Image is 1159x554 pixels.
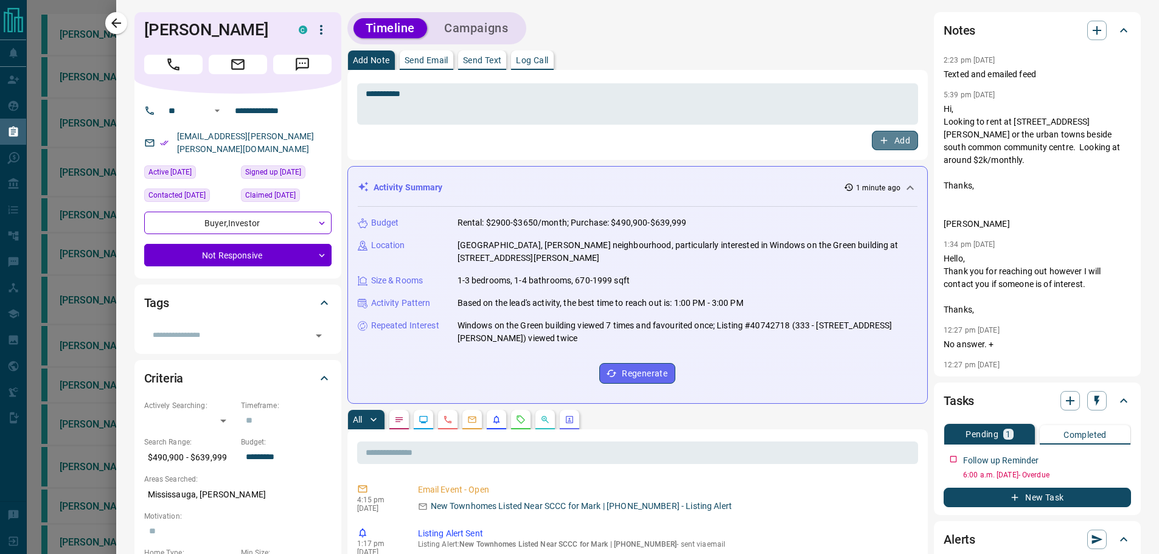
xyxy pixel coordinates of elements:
[565,415,574,424] svg: Agent Actions
[148,166,192,178] span: Active [DATE]
[1006,430,1011,438] p: 1
[144,364,332,393] div: Criteria
[944,252,1131,316] p: Hello, Thank you for reaching out however I will contact you if someone is of interest. Thanks,
[418,540,914,549] p: Listing Alert : - sent via email
[241,165,332,182] div: Thu May 10 2018
[144,20,280,40] h1: [PERSON_NAME]
[944,488,1131,507] button: New Task
[944,16,1131,45] div: Notes
[405,56,448,64] p: Send Email
[148,189,206,201] span: Contacted [DATE]
[492,415,501,424] svg: Listing Alerts
[944,525,1131,554] div: Alerts
[144,212,332,234] div: Buyer , Investor
[418,483,914,496] p: Email Event - Open
[144,244,332,266] div: Not Responsive
[966,430,998,438] p: Pending
[944,68,1131,81] p: Texted and emailed feed
[944,326,1000,334] p: 12:27 pm [DATE]
[353,56,390,64] p: Add Note
[856,182,900,193] p: 1 minute ago
[944,391,974,410] h2: Tasks
[432,18,520,38] button: Campaigns
[144,448,235,468] p: $490,900 - $639,999
[273,55,332,74] span: Message
[144,165,235,182] div: Tue Sep 23 2025
[540,415,550,424] svg: Opportunities
[458,297,743,310] p: Based on the lead's activity, the best time to reach out is: 1:00 PM - 3:00 PM
[144,485,332,505] p: Mississauga, [PERSON_NAME]
[418,527,914,540] p: Listing Alert Sent
[458,319,918,345] p: Windows on the Green building viewed 7 times and favourited once; Listing #40742718 (333 - [STREE...
[371,239,405,252] p: Location
[419,415,428,424] svg: Lead Browsing Activity
[371,297,431,310] p: Activity Pattern
[431,500,732,513] p: New Townhomes Listed Near SCCC for Mark | [PHONE_NUMBER] - Listing Alert
[963,454,1039,467] p: Follow up Reminder
[371,274,423,287] p: Size & Rooms
[144,55,203,74] span: Call
[160,139,169,147] svg: Email Verified
[516,415,526,424] svg: Requests
[299,26,307,34] div: condos.ca
[144,400,235,411] p: Actively Searching:
[177,131,315,154] a: [EMAIL_ADDRESS][PERSON_NAME][PERSON_NAME][DOMAIN_NAME]
[944,91,995,99] p: 5:39 pm [DATE]
[371,216,399,229] p: Budget
[310,327,327,344] button: Open
[944,338,1131,351] p: No answer. +
[944,56,995,64] p: 2:23 pm [DATE]
[357,539,400,548] p: 1:17 pm
[353,415,363,424] p: All
[459,540,677,549] span: New Townhomes Listed Near SCCC for Mark | [PHONE_NUMBER]
[358,176,918,199] div: Activity Summary1 minute ago
[241,400,332,411] p: Timeframe:
[599,363,675,384] button: Regenerate
[463,56,502,64] p: Send Text
[944,240,995,249] p: 1:34 pm [DATE]
[357,504,400,513] p: [DATE]
[944,361,1000,369] p: 12:27 pm [DATE]
[371,319,439,332] p: Repeated Interest
[144,511,332,522] p: Motivation:
[374,181,443,194] p: Activity Summary
[944,21,975,40] h2: Notes
[144,189,235,206] div: Wed Sep 17 2025
[144,369,184,388] h2: Criteria
[144,293,169,313] h2: Tags
[245,166,301,178] span: Signed up [DATE]
[144,288,332,317] div: Tags
[209,55,267,74] span: Email
[467,415,477,424] svg: Emails
[872,131,918,150] button: Add
[458,274,630,287] p: 1-3 bedrooms, 1-4 bathrooms, 670-1999 sqft
[944,530,975,549] h2: Alerts
[1063,431,1107,439] p: Completed
[944,386,1131,415] div: Tasks
[944,103,1131,230] p: Hi, Looking to rent at [STREET_ADDRESS][PERSON_NAME] or the urban towns beside south common commu...
[245,189,296,201] span: Claimed [DATE]
[516,56,548,64] p: Log Call
[241,189,332,206] div: Mon Jun 30 2025
[443,415,453,424] svg: Calls
[357,496,400,504] p: 4:15 pm
[353,18,428,38] button: Timeline
[210,103,224,118] button: Open
[458,239,918,265] p: [GEOGRAPHIC_DATA], [PERSON_NAME] neighbourhood, particularly interested in Windows on the Green b...
[144,474,332,485] p: Areas Searched:
[241,437,332,448] p: Budget:
[963,469,1131,480] p: 6:00 a.m. [DATE] - Overdue
[458,216,687,229] p: Rental: $2900-$3650/month; Purchase: $490,900-$639,999
[394,415,404,424] svg: Notes
[144,437,235,448] p: Search Range:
